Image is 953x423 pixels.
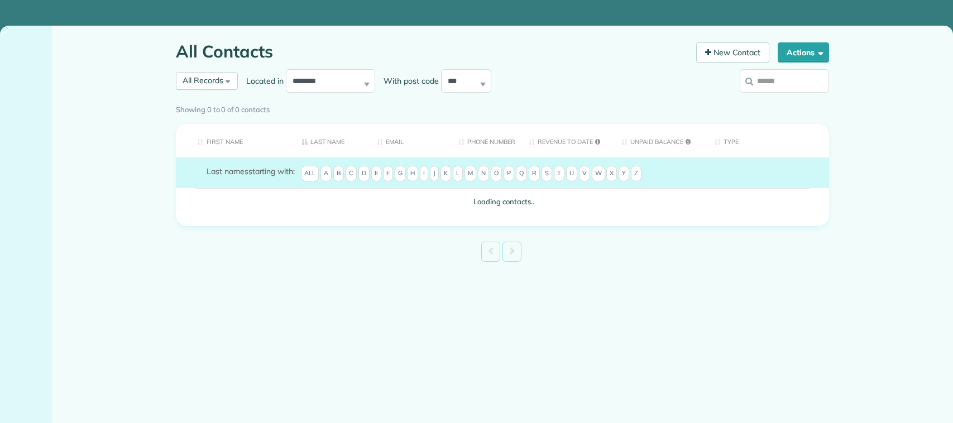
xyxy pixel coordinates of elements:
span: E [371,166,381,181]
span: C [346,166,357,181]
th: Type: activate to sort column ascending [706,124,829,158]
th: Unpaid Balance: activate to sort column ascending [613,124,706,158]
th: First Name: activate to sort column ascending [176,124,293,158]
span: J [430,166,439,181]
span: K [440,166,451,181]
span: Last names [207,166,248,176]
label: Located in [238,75,286,86]
button: Actions [778,42,829,63]
span: All [301,166,319,181]
span: Y [619,166,629,181]
span: All Records [183,75,223,85]
label: starting with: [207,166,295,177]
span: L [453,166,463,181]
span: U [566,166,577,181]
span: H [407,166,418,181]
th: Phone number: activate to sort column ascending [450,124,520,158]
span: W [592,166,605,181]
label: With post code [375,75,441,86]
span: B [333,166,344,181]
span: Q [516,166,527,181]
span: X [606,166,617,181]
span: R [529,166,540,181]
span: G [395,166,406,181]
h1: All Contacts [176,42,688,61]
span: M [464,166,476,181]
span: S [542,166,552,181]
span: Z [631,166,641,181]
td: Loading contacts.. [176,188,829,215]
span: F [383,166,393,181]
a: New Contact [696,42,770,63]
span: D [358,166,370,181]
span: I [420,166,428,181]
th: Email: activate to sort column ascending [368,124,450,158]
span: P [504,166,514,181]
span: T [554,166,564,181]
span: O [491,166,502,181]
th: Revenue to Date: activate to sort column ascending [520,124,613,158]
span: N [478,166,489,181]
th: Last Name: activate to sort column descending [293,124,369,158]
div: Showing 0 to 0 of 0 contacts [176,100,829,116]
span: A [320,166,332,181]
span: V [579,166,590,181]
